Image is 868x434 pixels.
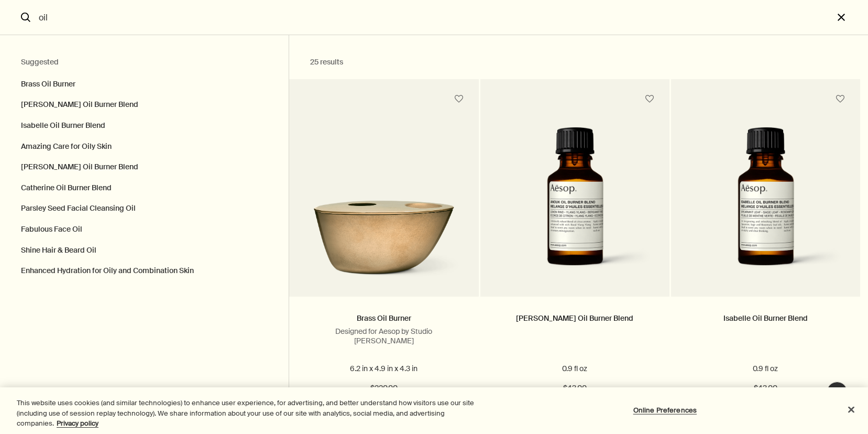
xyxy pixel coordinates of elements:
a: [PERSON_NAME] Oil Burner Blend [516,313,633,323]
a: More information about your privacy, opens in a new tab [57,419,98,428]
button: Save to cabinet [831,90,850,108]
a: Brass Oil Burner [357,313,411,323]
img: Brass Oil Burner [305,185,463,281]
a: Brass Oil Burner [289,107,478,297]
span: $43.00 [563,382,587,395]
button: Save to cabinet [449,90,468,108]
p: Designed for Aesop by Studio [PERSON_NAME] [305,327,463,345]
button: Online Preferences, Opens the preference center dialog [632,399,698,420]
h2: Suggested [21,56,268,69]
h2: 25 results [310,56,687,69]
span: $220.00 [370,382,398,395]
img: Isabelle Oil Burner Blend in amber glass bottle [687,127,844,281]
div: This website uses cookies (and similar technologies) to enhance user experience, for advertising,... [17,398,477,429]
a: Anouk Oil Burner Blend in amber glass bottle [480,107,669,297]
img: Anouk Oil Burner Blend in amber glass bottle [496,127,654,281]
a: Isabelle Oil Burner Blend in amber glass bottle [671,107,860,297]
button: Save to cabinet [640,90,659,108]
span: $43.00 [754,382,777,395]
button: Live Assistance [827,382,848,403]
a: Isabelle Oil Burner Blend [723,313,808,323]
button: Close [840,398,863,421]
